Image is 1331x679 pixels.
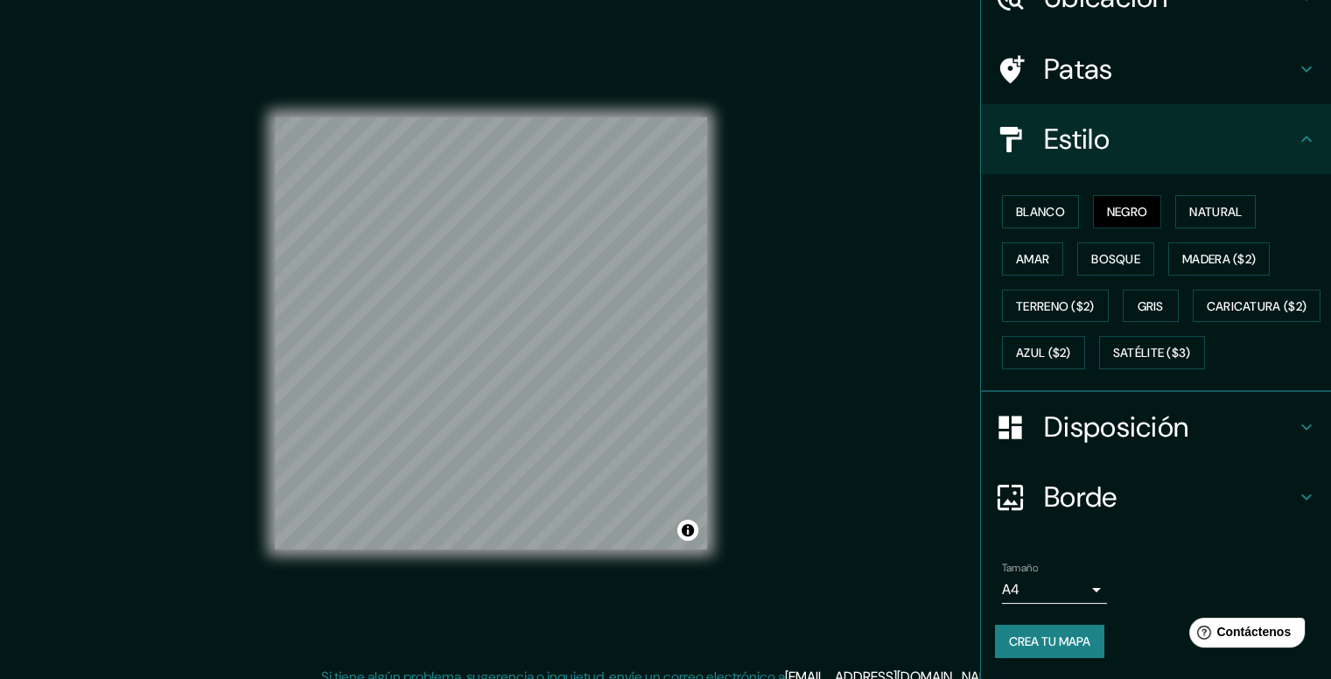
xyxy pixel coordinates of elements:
font: Natural [1189,204,1242,220]
div: Patas [981,34,1331,104]
button: Satélite ($3) [1099,336,1205,369]
font: Blanco [1016,204,1065,220]
button: Blanco [1002,195,1079,228]
iframe: Lanzador de widgets de ayuda [1175,611,1312,660]
font: Bosque [1091,251,1140,267]
button: Negro [1093,195,1162,228]
canvas: Mapa [275,117,707,549]
button: Caricatura ($2) [1193,290,1321,323]
font: Terreno ($2) [1016,298,1095,314]
font: Disposición [1044,409,1188,445]
font: Madera ($2) [1182,251,1256,267]
font: A4 [1002,580,1019,598]
button: Terreno ($2) [1002,290,1109,323]
font: Borde [1044,479,1117,515]
div: A4 [1002,576,1107,604]
button: Natural [1175,195,1256,228]
font: Azul ($2) [1016,346,1071,361]
font: Estilo [1044,121,1110,157]
font: Satélite ($3) [1113,346,1191,361]
font: Negro [1107,204,1148,220]
button: Madera ($2) [1168,242,1270,276]
div: Borde [981,462,1331,532]
font: Patas [1044,51,1113,87]
font: Tamaño [1002,561,1038,575]
font: Caricatura ($2) [1207,298,1307,314]
button: Amar [1002,242,1063,276]
font: Amar [1016,251,1049,267]
button: Crea tu mapa [995,625,1104,658]
button: Bosque [1077,242,1154,276]
font: Crea tu mapa [1009,633,1090,649]
button: Gris [1123,290,1179,323]
div: Estilo [981,104,1331,174]
font: Gris [1138,298,1164,314]
button: Activar o desactivar atribución [677,520,698,541]
button: Azul ($2) [1002,336,1085,369]
div: Disposición [981,392,1331,462]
